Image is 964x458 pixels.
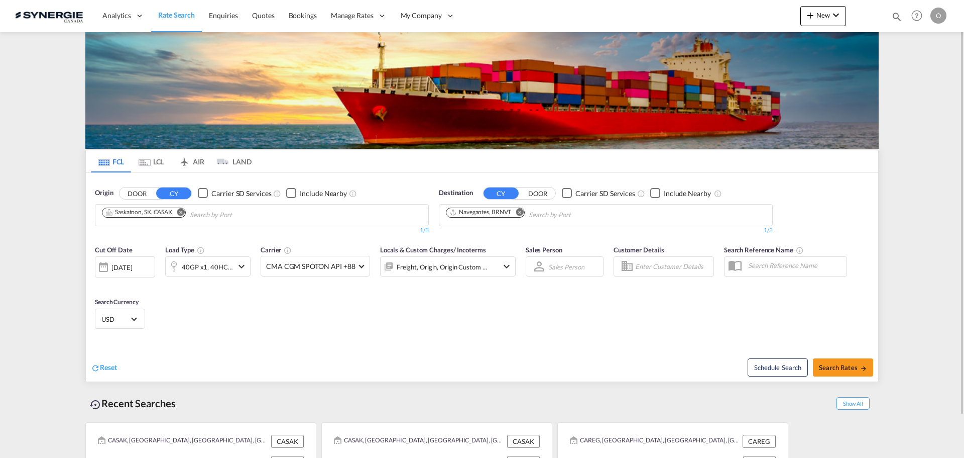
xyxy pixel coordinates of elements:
input: Enter Customer Details [635,259,710,274]
input: Chips input. [529,207,624,223]
span: Help [908,7,925,24]
button: CY [156,188,191,199]
md-chips-wrap: Chips container. Use arrow keys to select chips. [444,205,628,223]
span: Bookings [289,11,317,20]
div: icon-magnify [891,11,902,26]
div: Freight Origin Origin Custom Destination Destination Custom Factory Stuffingicon-chevron-down [380,256,516,277]
div: 1/3 [95,226,429,235]
md-icon: icon-information-outline [197,246,205,254]
button: CY [484,188,519,199]
md-select: Select Currency: $ USDUnited States Dollar [100,312,140,326]
button: Remove [170,208,185,218]
span: Show All [836,397,870,410]
md-icon: Unchecked: Ignores neighbouring ports when fetching rates.Checked : Includes neighbouring ports w... [714,190,722,198]
span: Carrier [261,246,292,254]
button: Remove [509,208,524,218]
span: Search Reference Name [724,246,804,254]
div: [DATE] [111,263,132,272]
md-icon: icon-chevron-down [830,9,842,21]
span: / Incoterms [453,246,486,254]
button: DOOR [119,188,155,199]
div: 40GP x1 40HC x1 [182,260,233,274]
div: icon-refreshReset [91,362,117,374]
md-chips-wrap: Chips container. Use arrow keys to select chips. [100,205,289,223]
md-icon: icon-backup-restore [89,399,101,411]
md-icon: icon-plus 400-fg [804,9,816,21]
div: Press delete to remove this chip. [105,208,174,217]
div: Carrier SD Services [575,189,635,199]
div: Help [908,7,930,25]
div: O [930,8,946,24]
span: CMA CGM SPOTON API +88 [266,261,355,271]
button: icon-plus 400-fgNewicon-chevron-down [800,6,846,26]
span: Search Currency [95,298,139,306]
md-checkbox: Checkbox No Ink [650,188,711,199]
div: Navegantes, BRNVT [449,208,511,217]
md-icon: icon-airplane [178,156,190,163]
div: CASAK, Saskatoon, SK, Canada, North America, Americas [98,435,269,448]
span: Destination [439,188,473,198]
md-icon: Unchecked: Search for CY (Container Yard) services for all selected carriers.Checked : Search for... [273,190,281,198]
div: CASAK [271,435,304,448]
md-icon: icon-arrow-right [860,365,867,372]
md-checkbox: Checkbox No Ink [198,188,271,199]
span: Reset [100,363,117,372]
md-select: Sales Person [547,259,585,274]
div: OriginDOOR CY Checkbox No InkUnchecked: Search for CY (Container Yard) services for all selected ... [86,173,878,382]
input: Search Reference Name [743,258,847,273]
div: CAREG, Regina, SK, Canada, North America, Americas [570,435,740,448]
md-checkbox: Checkbox No Ink [286,188,347,199]
md-icon: icon-chevron-down [235,260,248,272]
span: Origin [95,188,113,198]
span: Manage Rates [331,11,374,21]
md-checkbox: Checkbox No Ink [562,188,635,199]
div: Carrier SD Services [211,189,271,199]
span: Analytics [102,11,131,21]
div: Press delete to remove this chip. [449,208,513,217]
div: 40GP x1 40HC x1icon-chevron-down [165,256,251,277]
img: 1f56c880d42311ef80fc7dca854c8e59.png [15,5,83,27]
span: Enquiries [209,11,238,20]
md-icon: Your search will be saved by the below given name [796,246,804,254]
input: Chips input. [190,207,285,223]
md-datepicker: Select [95,277,102,290]
span: Quotes [252,11,274,20]
md-icon: icon-magnify [891,11,902,22]
div: 1/3 [439,226,773,235]
div: Include Nearby [300,189,347,199]
md-tab-item: AIR [171,150,211,172]
md-tab-item: LAND [211,150,252,172]
md-icon: icon-refresh [91,363,100,373]
div: Saskatoon, SK, CASAK [105,208,172,217]
md-icon: The selected Trucker/Carrierwill be displayed in the rate results If the rates are from another f... [284,246,292,254]
div: CAREG [743,435,776,448]
md-tab-item: LCL [131,150,171,172]
md-icon: Unchecked: Search for CY (Container Yard) services for all selected carriers.Checked : Search for... [637,190,645,198]
md-tab-item: FCL [91,150,131,172]
div: CASAK [507,435,540,448]
span: New [804,11,842,19]
div: CASAK, Saskatoon, SK, Canada, North America, Americas [334,435,505,448]
div: Include Nearby [664,189,711,199]
span: Cut Off Date [95,246,133,254]
span: Search Rates [819,363,867,372]
button: Note: By default Schedule search will only considerorigin ports, destination ports and cut off da... [748,358,808,377]
span: Locals & Custom Charges [380,246,486,254]
div: [DATE] [95,256,155,278]
span: My Company [401,11,442,21]
md-icon: Unchecked: Ignores neighbouring ports when fetching rates.Checked : Includes neighbouring ports w... [349,190,357,198]
span: Rate Search [158,11,195,19]
span: Sales Person [526,246,562,254]
div: Freight Origin Origin Custom Destination Destination Custom Factory Stuffing [397,260,488,274]
img: LCL+%26+FCL+BACKGROUND.png [85,32,879,149]
md-pagination-wrapper: Use the left and right arrow keys to navigate between tabs [91,150,252,172]
span: Customer Details [614,246,664,254]
span: USD [101,315,130,324]
button: DOOR [520,188,555,199]
md-icon: icon-chevron-down [501,260,513,272]
span: Load Type [165,246,205,254]
button: Search Ratesicon-arrow-right [813,358,873,377]
div: Recent Searches [85,392,180,415]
